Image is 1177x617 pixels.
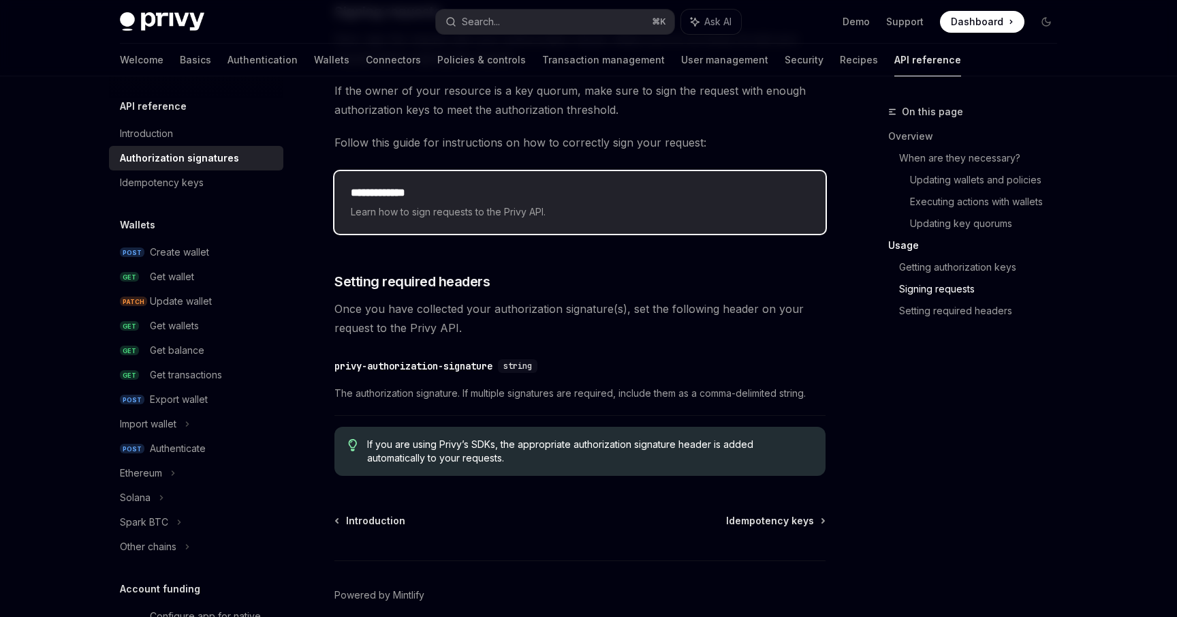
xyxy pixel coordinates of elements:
span: GET [120,321,139,331]
a: API reference [894,44,961,76]
span: Idempotency keys [726,514,814,528]
a: PATCHUpdate wallet [109,289,283,314]
a: POSTCreate wallet [109,240,283,265]
a: Transaction management [542,44,665,76]
span: The authorization signature. If multiple signatures are required, include them as a comma-delimit... [334,385,826,402]
a: GETGet wallets [109,314,283,338]
a: GETGet transactions [109,363,283,387]
div: Other chains [120,539,176,555]
a: POSTAuthenticate [109,436,283,461]
div: Spark BTC [120,514,168,530]
a: Policies & controls [437,44,526,76]
a: When are they necessary? [899,147,1068,169]
a: Idempotency keys [109,170,283,195]
a: Overview [888,125,1068,147]
div: Create wallet [150,244,209,260]
span: ⌘ K [652,16,666,27]
a: Setting required headers [899,300,1068,322]
div: Get wallet [150,269,194,285]
div: Search... [462,14,500,30]
div: Import wallet [120,416,176,432]
a: Getting authorization keys [899,256,1068,278]
img: dark logo [120,12,204,31]
h5: Wallets [120,217,155,233]
div: Export wallet [150,391,208,408]
a: Introduction [109,121,283,146]
a: Dashboard [940,11,1024,33]
a: Recipes [840,44,878,76]
div: Introduction [120,125,173,142]
span: POST [120,444,144,454]
a: POSTExport wallet [109,387,283,412]
span: string [503,361,532,372]
h5: API reference [120,98,187,115]
a: Demo [843,15,870,29]
a: Updating wallets and policies [910,169,1068,191]
a: Usage [888,235,1068,256]
div: privy-authorization-signature [334,359,492,373]
a: **** **** ***Learn how to sign requests to the Privy API. [334,171,826,234]
a: Welcome [120,44,163,76]
span: Setting required headers [334,272,490,291]
a: Support [886,15,924,29]
a: Security [785,44,823,76]
span: Once you have collected your authorization signature(s), set the following header on your request... [334,299,826,337]
a: Introduction [336,514,405,528]
a: Signing requests [899,278,1068,300]
span: Follow this guide for instructions on how to correctly sign your request: [334,133,826,152]
a: Executing actions with wallets [910,191,1068,213]
div: Get wallets [150,318,199,334]
a: Basics [180,44,211,76]
div: Ethereum [120,465,162,481]
a: User management [681,44,768,76]
a: Powered by Mintlify [334,588,424,602]
span: If you are using Privy’s SDKs, the appropriate authorization signature header is added automatica... [367,438,812,465]
span: On this page [902,104,963,120]
div: Authenticate [150,440,206,457]
span: POST [120,395,144,405]
a: Authentication [227,44,298,76]
a: Wallets [314,44,349,76]
button: Toggle dark mode [1035,11,1057,33]
span: Introduction [346,514,405,528]
span: GET [120,346,139,356]
svg: Tip [348,439,358,451]
h5: Account funding [120,581,200,597]
span: GET [120,272,139,282]
div: Idempotency keys [120,175,204,191]
a: Authorization signatures [109,146,283,170]
span: If the owner of your resource is a key quorum, make sure to sign the request with enough authoriz... [334,81,826,119]
span: Dashboard [951,15,1003,29]
a: Idempotency keys [726,514,824,528]
div: Update wallet [150,293,212,310]
div: Authorization signatures [120,150,239,166]
a: GETGet balance [109,338,283,363]
div: Solana [120,490,151,506]
div: Get transactions [150,367,222,383]
button: Search...⌘K [436,10,674,34]
button: Ask AI [681,10,741,34]
span: POST [120,247,144,258]
span: Ask AI [704,15,732,29]
a: Connectors [366,44,421,76]
div: Get balance [150,342,204,359]
a: GETGet wallet [109,265,283,289]
span: GET [120,370,139,380]
span: PATCH [120,297,147,307]
a: Updating key quorums [910,213,1068,235]
span: Learn how to sign requests to the Privy API. [351,204,809,220]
